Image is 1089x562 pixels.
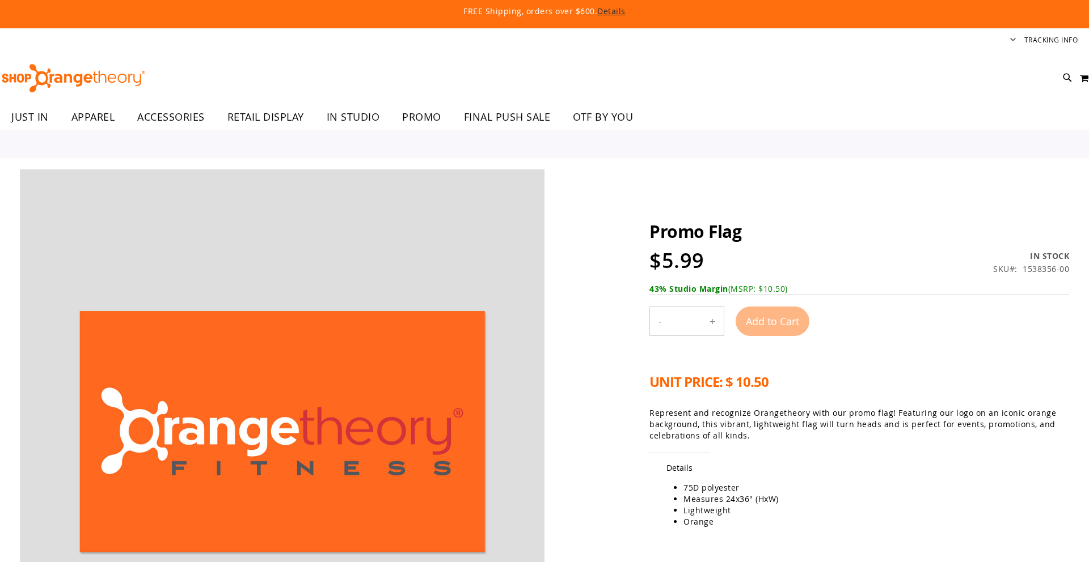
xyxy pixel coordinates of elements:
button: Increase product quantity [701,307,724,335]
p: FREE Shipping, orders over $600. [204,6,885,17]
span: Promo Flag [649,220,741,243]
a: RETAIL DISPLAY [216,104,315,130]
li: Measures 24x36" (HxW) [683,493,1058,505]
span: OTF BY YOU [573,104,633,130]
span: APPAREL [71,104,115,130]
li: Orange [683,516,1058,527]
span: Details [649,453,710,482]
div: Availability [993,250,1069,262]
a: OTF BY YOU [562,104,644,130]
strong: SKU [993,263,1018,274]
a: PROMO [391,104,453,130]
span: RETAIL DISPLAY [227,104,304,130]
input: Product quantity [670,308,701,335]
span: ACCESSORIES [137,104,205,130]
a: ACCESSORIES [126,104,216,130]
span: PROMO [402,104,441,130]
li: Lightweight [683,505,1058,516]
b: 43% Studio Margin [649,283,728,294]
a: APPAREL [60,104,126,130]
span: FINAL PUSH SALE [464,104,551,130]
a: FINAL PUSH SALE [453,104,562,130]
span: In stock [1030,250,1069,261]
span: Unit Price: $ 10.50 [649,372,769,391]
div: (MSRP: $10.50) [649,283,1069,295]
div: Represent and recognize Orangetheory with our promo flag! Featuring our logo on an iconic orange ... [649,373,1069,441]
span: JUST IN [11,104,49,130]
a: Tracking Info [1024,35,1078,45]
a: Details [597,6,626,16]
button: Account menu [1010,35,1016,46]
div: 1538356-00 [1023,263,1069,275]
button: Decrease product quantity [650,307,670,335]
a: IN STUDIO [315,104,391,130]
span: IN STUDIO [327,104,380,130]
span: $5.99 [649,246,704,274]
li: 75D polyester [683,482,1058,493]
